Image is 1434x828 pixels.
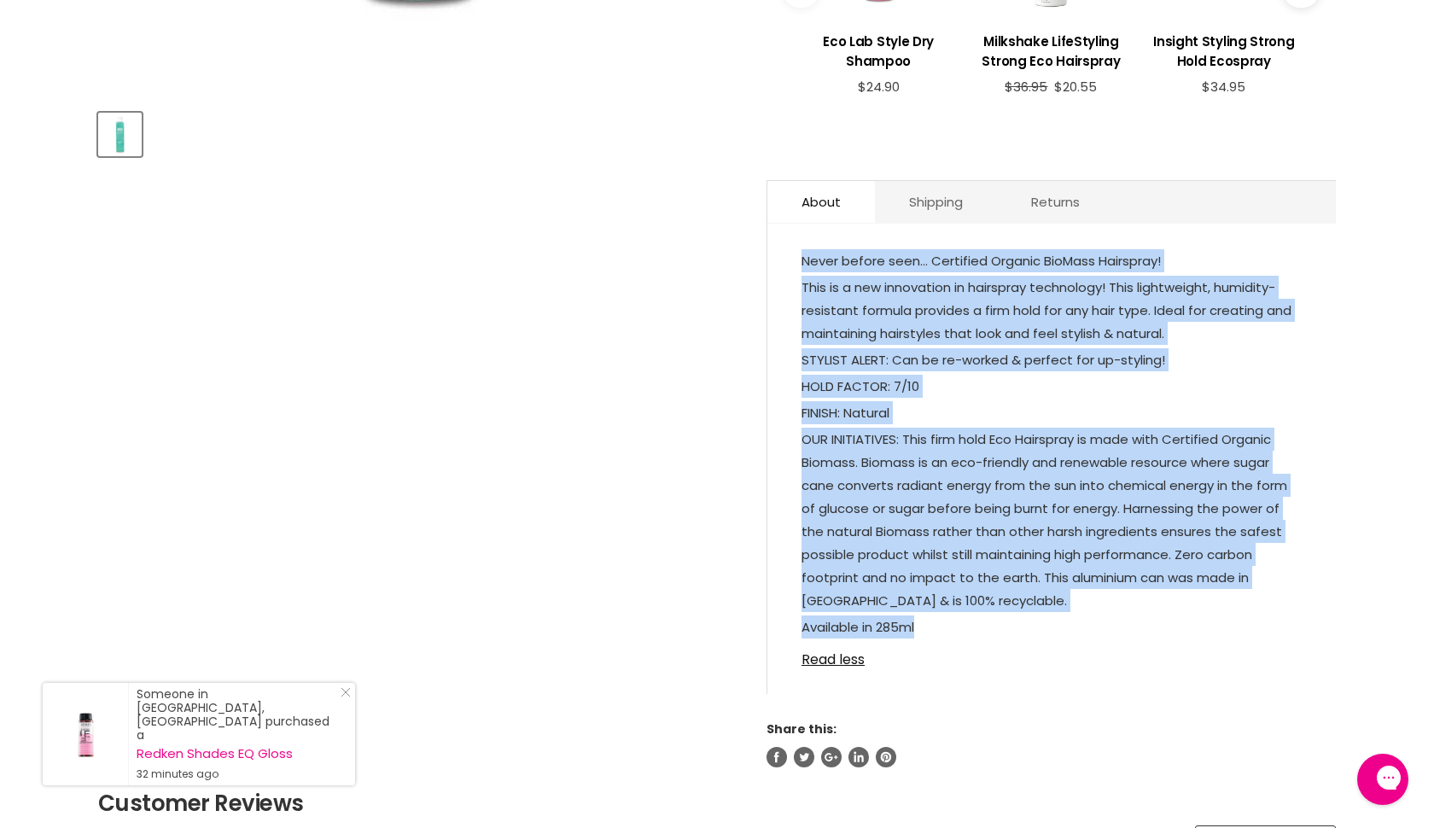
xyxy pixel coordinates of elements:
p: STYLIST ALERT: Can be re-worked & perfect for up-styling! [802,348,1302,375]
svg: Close Icon [341,687,351,697]
p: This is a new innovation in hairspray technology! This lightweight, humidity-resistant formula pr... [802,276,1302,348]
iframe: Gorgias live chat messenger [1349,748,1417,811]
a: About [767,181,875,223]
a: View product:Eco Lab Style Dry Shampoo [801,19,956,79]
h3: Insight Styling Strong Hold Ecospray [1146,32,1302,71]
a: Visit product page [43,683,128,785]
h3: Milkshake LifeStyling Strong Eco Hairspray [973,32,1128,71]
span: $20.55 [1054,78,1097,96]
small: 32 minutes ago [137,767,338,781]
aside: Share this: [767,721,1336,767]
h2: Customer Reviews [98,788,1336,819]
span: $36.95 [1005,78,1047,96]
p: FINISH: Natural [802,401,1302,428]
a: Read less [802,642,1302,668]
span: $34.95 [1202,78,1245,96]
p: Available in 285ml [802,615,1302,642]
span: $24.90 [858,78,900,96]
a: Returns [997,181,1114,223]
div: Someone in [GEOGRAPHIC_DATA], [GEOGRAPHIC_DATA] purchased a [137,687,338,781]
a: View product:Milkshake LifeStyling Strong Eco Hairspray [973,19,1128,79]
p: OUR INITIATIVES: This firm hold Eco Hairspray is made with Certified Organic Biomass. Biomass is ... [802,428,1302,615]
img: Eco Lab Style Hairspray [100,114,140,155]
h3: Eco Lab Style Dry Shampoo [801,32,956,71]
button: Eco Lab Style Hairspray [98,113,142,156]
span: Share this: [767,720,836,738]
p: Never before seen… Certified Organic BioMass Hairspray! [802,249,1302,276]
div: Product thumbnails [96,108,738,156]
a: View product:Insight Styling Strong Hold Ecospray [1146,19,1302,79]
a: Redken Shades EQ Gloss [137,747,338,761]
p: HOLD FACTOR: 7/10 [802,375,1302,401]
a: Close Notification [334,687,351,704]
a: Shipping [875,181,997,223]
